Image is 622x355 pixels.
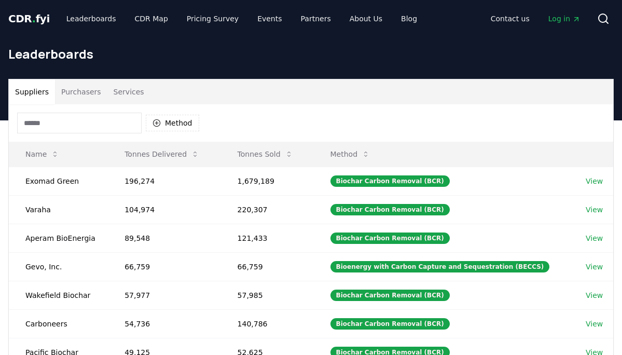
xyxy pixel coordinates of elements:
div: Biochar Carbon Removal (BCR) [330,204,450,215]
a: Contact us [482,9,538,28]
td: 1,679,189 [221,167,314,195]
a: View [586,290,603,301]
div: Bioenergy with Carbon Capture and Sequestration (BECCS) [330,261,550,272]
td: 54,736 [108,309,220,338]
button: Method [146,115,199,131]
td: 57,985 [221,281,314,309]
td: 104,974 [108,195,220,224]
td: Aperam BioEnergia [9,224,108,252]
td: 196,274 [108,167,220,195]
td: 57,977 [108,281,220,309]
a: View [586,319,603,329]
button: Method [322,144,379,165]
a: View [586,204,603,215]
a: View [586,233,603,243]
td: Wakefield Biochar [9,281,108,309]
button: Tonnes Delivered [116,144,208,165]
div: Biochar Carbon Removal (BCR) [330,290,450,301]
nav: Main [482,9,589,28]
a: View [586,176,603,186]
td: 121,433 [221,224,314,252]
td: 66,759 [221,252,314,281]
button: Tonnes Sold [229,144,301,165]
span: Log in [548,13,580,24]
nav: Main [58,9,425,28]
span: . [32,12,36,25]
td: Varaha [9,195,108,224]
div: Biochar Carbon Removal (BCR) [330,175,450,187]
a: CDR.fyi [8,11,50,26]
a: Pricing Survey [178,9,247,28]
td: 66,759 [108,252,220,281]
td: Gevo, Inc. [9,252,108,281]
td: 140,786 [221,309,314,338]
button: Name [17,144,67,165]
div: Biochar Carbon Removal (BCR) [330,318,450,330]
button: Services [107,79,150,104]
a: CDR Map [127,9,176,28]
a: View [586,262,603,272]
a: Partners [293,9,339,28]
a: About Us [341,9,391,28]
td: Exomad Green [9,167,108,195]
button: Suppliers [9,79,55,104]
button: Purchasers [55,79,107,104]
span: CDR fyi [8,12,50,25]
td: 89,548 [108,224,220,252]
a: Log in [540,9,589,28]
h1: Leaderboards [8,46,614,62]
td: 220,307 [221,195,314,224]
a: Blog [393,9,425,28]
td: Carboneers [9,309,108,338]
a: Events [249,9,290,28]
a: Leaderboards [58,9,125,28]
div: Biochar Carbon Removal (BCR) [330,233,450,244]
